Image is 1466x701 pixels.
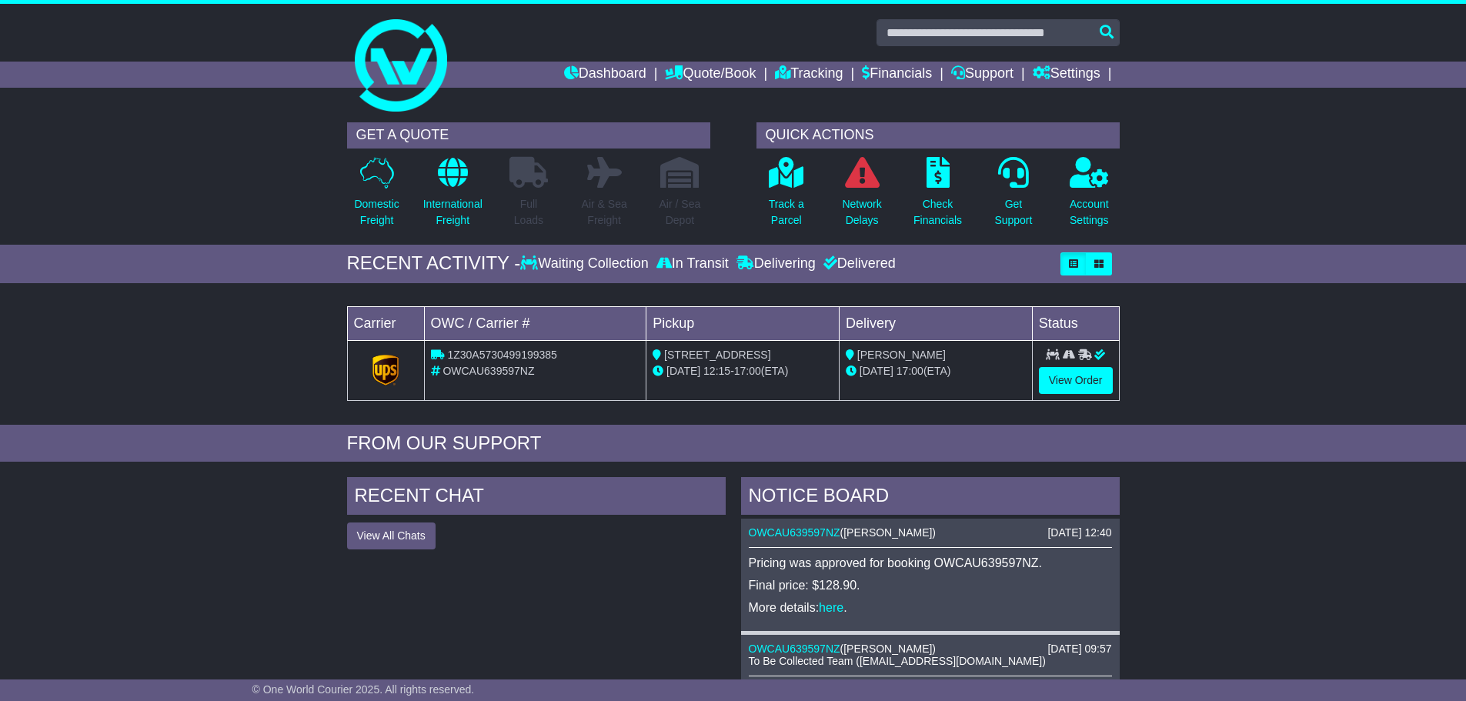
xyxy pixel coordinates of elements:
[897,365,923,377] span: 17:00
[347,522,436,549] button: View All Chats
[660,196,701,229] p: Air / Sea Depot
[252,683,475,696] span: © One World Courier 2025. All rights reserved.
[347,122,710,149] div: GET A QUOTE
[857,349,946,361] span: [PERSON_NAME]
[839,306,1032,340] td: Delivery
[862,62,932,88] a: Financials
[423,196,483,229] p: International Freight
[424,306,646,340] td: OWC / Carrier #
[843,526,932,539] span: [PERSON_NAME]
[913,156,963,237] a: CheckFinancials
[653,363,833,379] div: - (ETA)
[769,196,804,229] p: Track a Parcel
[775,62,843,88] a: Tracking
[846,363,1026,379] div: (ETA)
[1039,367,1113,394] a: View Order
[1047,643,1111,656] div: [DATE] 09:57
[749,526,1112,539] div: ( )
[994,196,1032,229] p: Get Support
[509,196,548,229] p: Full Loads
[819,601,843,614] a: here
[860,365,893,377] span: [DATE]
[347,432,1120,455] div: FROM OUR SUPPORT
[347,477,726,519] div: RECENT CHAT
[564,62,646,88] a: Dashboard
[749,643,840,655] a: OWCAU639597NZ
[1033,62,1100,88] a: Settings
[442,365,534,377] span: OWCAU639597NZ
[703,365,730,377] span: 12:15
[1032,306,1119,340] td: Status
[993,156,1033,237] a: GetSupport
[768,156,805,237] a: Track aParcel
[749,556,1112,570] p: Pricing was approved for booking OWCAU639597NZ.
[749,655,1046,667] span: To Be Collected Team ([EMAIL_ADDRESS][DOMAIN_NAME])
[447,349,556,361] span: 1Z30A5730499199385
[1069,156,1110,237] a: AccountSettings
[347,252,521,275] div: RECENT ACTIVITY -
[422,156,483,237] a: InternationalFreight
[843,643,932,655] span: [PERSON_NAME]
[820,255,896,272] div: Delivered
[353,156,399,237] a: DomesticFreight
[1047,526,1111,539] div: [DATE] 12:40
[951,62,1014,88] a: Support
[354,196,399,229] p: Domestic Freight
[653,255,733,272] div: In Transit
[733,255,820,272] div: Delivering
[520,255,652,272] div: Waiting Collection
[664,349,770,361] span: [STREET_ADDRESS]
[582,196,627,229] p: Air & Sea Freight
[749,526,840,539] a: OWCAU639597NZ
[666,365,700,377] span: [DATE]
[841,156,882,237] a: NetworkDelays
[749,600,1112,615] p: More details: .
[842,196,881,229] p: Network Delays
[665,62,756,88] a: Quote/Book
[646,306,840,340] td: Pickup
[749,643,1112,656] div: ( )
[1070,196,1109,229] p: Account Settings
[372,355,399,386] img: GetCarrierServiceLogo
[749,578,1112,593] p: Final price: $128.90.
[741,477,1120,519] div: NOTICE BOARD
[756,122,1120,149] div: QUICK ACTIONS
[913,196,962,229] p: Check Financials
[347,306,424,340] td: Carrier
[734,365,761,377] span: 17:00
